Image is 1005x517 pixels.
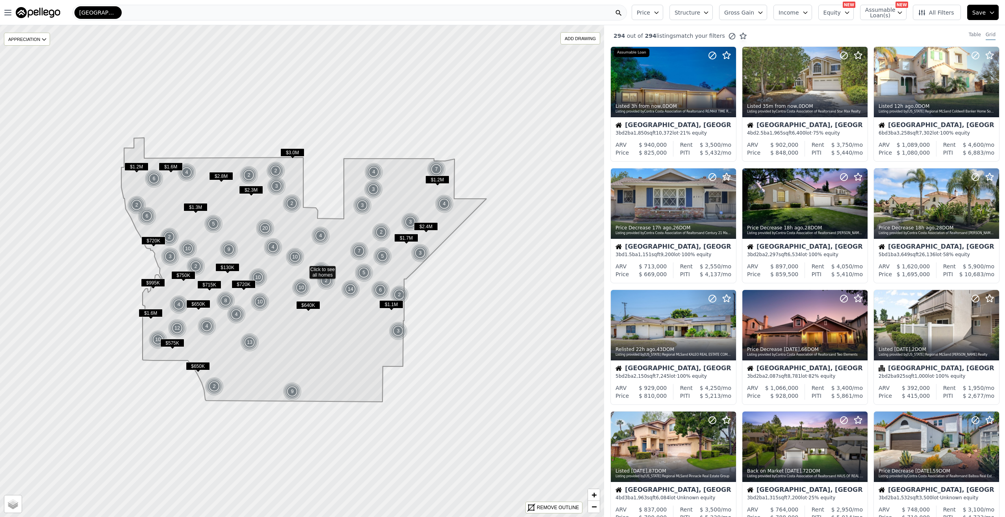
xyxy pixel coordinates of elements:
[765,252,779,257] span: 2,297
[159,162,183,171] span: $1.6M
[770,130,783,136] span: 1,965
[311,226,330,245] div: 4
[747,103,864,109] div: Listed , 0 DOM
[616,122,622,128] img: House
[371,281,390,299] img: g1.png
[915,225,935,231] time: 2025-08-27 23:19
[747,365,863,373] div: [GEOGRAPHIC_DATA], [GEOGRAPHIC_DATA]
[401,212,420,231] div: 3
[414,222,438,234] div: $2.4M
[610,168,736,283] a: Price Decrease 17h ago,26DOMListing provided byContra Costa Association of Realtorsand Century 21...
[197,317,216,336] div: 4
[616,262,627,270] div: ARV
[792,130,805,136] span: 6,400
[282,194,301,213] div: 2
[812,149,821,157] div: PITI
[239,186,263,197] div: $2.3M
[894,347,910,352] time: 2025-08-27 07:30
[390,285,409,304] img: g1.png
[636,347,655,352] time: 2025-08-27 19:29
[770,263,798,270] span: $ 897,000
[784,347,800,352] time: 2025-08-27 16:57
[616,225,732,231] div: Price Decrease , 26 DOM
[747,244,753,250] img: House
[159,162,183,174] div: $1.6M
[283,382,302,401] div: 9
[394,234,418,245] div: $1.7M
[879,244,885,250] img: House
[296,301,320,312] div: $640K
[610,46,736,162] a: Listed 3h from now,0DOMListing provided byContra Costa Association of Realtorsand RE/MAX TIME REA...
[897,142,930,148] span: $ 1,089,000
[148,330,167,349] div: 10
[341,280,360,299] div: 14
[639,271,667,277] span: $ 669,000
[638,252,651,257] span: 1,151
[919,252,935,257] span: 26,136
[879,244,994,251] div: [GEOGRAPHIC_DATA], [GEOGRAPHIC_DATA]
[379,300,403,312] div: $1.1M
[160,227,179,246] img: g1.png
[317,271,336,290] div: 2
[943,270,953,278] div: PITI
[160,227,179,246] div: 2
[747,353,864,357] div: Listing provided by Contra Costa Association of Realtors and Two Elements
[897,271,930,277] span: $ 1,695,000
[879,109,995,114] div: Listing provided by [US_STATE] Regional MLS and Coldwell Banker Home Source
[390,285,409,304] div: 2
[124,162,148,171] span: $1.2M
[879,231,995,236] div: Listing provided by Contra Costa Association of Realtors and [PERSON_NAME] EMPIRE ESTATES
[616,353,732,357] div: Listing provided by [US_STATE] Regional MLS and KALEO REAL ESTATE COMPANY
[411,244,430,262] div: 3
[747,251,863,258] div: 3 bd 2 ba sqft lot · 100% equity
[963,263,984,270] span: $ 5,900
[913,5,961,20] button: All Filters
[350,242,369,260] div: 7
[178,239,198,258] img: g1.png
[953,149,994,157] div: /mo
[427,160,446,179] div: 7
[139,309,163,317] span: $1.6M
[364,180,383,199] img: g1.png
[690,149,731,157] div: /mo
[831,271,852,277] span: $ 5,410
[812,141,824,149] div: Rent
[616,251,731,258] div: 3 bd 1.5 ba sqft lot · 100% equity
[634,373,647,379] span: 2,150
[632,5,663,20] button: Price
[145,169,164,188] img: g1.png
[894,103,914,109] time: 2025-08-28 05:17
[161,247,180,266] img: g1.png
[747,109,864,114] div: Listing provided by Contra Costa Association of Realtors and Star Max Realty
[219,240,238,259] div: 9
[700,142,721,148] span: $ 3,500
[770,142,798,148] span: $ 902,000
[765,373,779,379] span: 2,087
[879,251,994,258] div: 5 bd 1 ba sqft lot · 58% equity
[700,271,721,277] span: $ 4,137
[616,109,732,114] div: Listing provided by Contra Costa Association of Realtors and RE/MAX TIME REALTY
[266,161,286,180] img: g1.png
[401,212,420,231] img: g1.png
[227,305,246,324] div: 4
[435,194,454,213] img: g1.png
[137,207,156,225] div: 6
[823,9,841,17] span: Equity
[719,5,767,20] button: Gross Gain
[693,141,731,149] div: /mo
[700,263,721,270] span: $ 2,550
[425,175,449,187] div: $1.2M
[286,247,304,266] div: 10
[141,279,165,287] span: $995K
[267,177,286,196] div: 3
[742,46,867,162] a: Listed 35m from now,0DOMListing provided byContra Costa Association of Realtorsand Star Max Realt...
[312,262,331,281] img: g1.png
[292,278,311,297] div: 10
[680,270,690,278] div: PITI
[953,270,994,278] div: /mo
[282,194,302,213] img: g1.png
[879,122,885,128] img: House
[860,5,907,20] button: Assumable Loan(s)
[197,317,217,336] img: g1.png
[818,5,854,20] button: Equity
